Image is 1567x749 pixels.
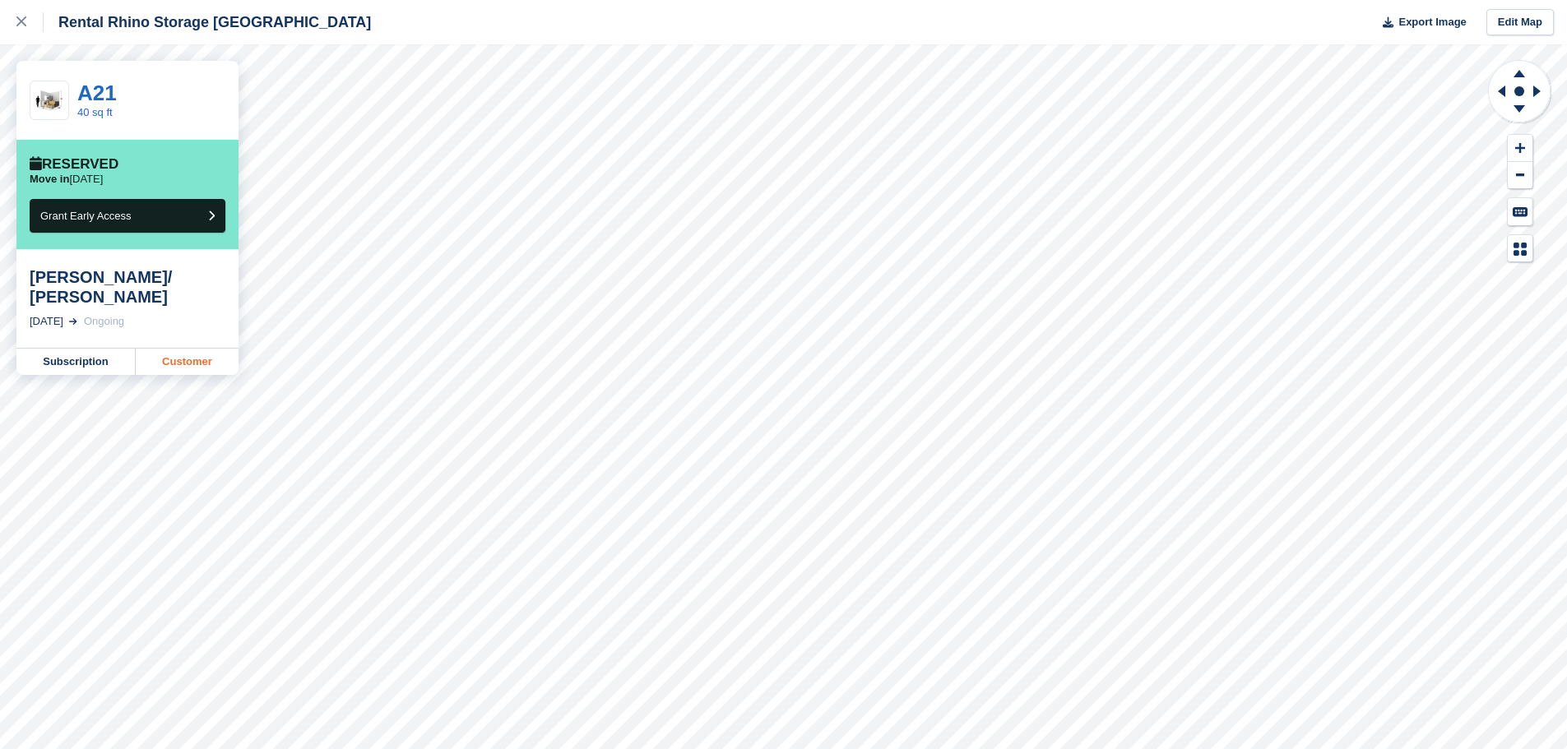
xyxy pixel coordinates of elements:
[77,81,117,105] a: A21
[30,173,69,185] span: Move in
[16,349,136,375] a: Subscription
[30,267,225,307] div: [PERSON_NAME]/ [PERSON_NAME]
[1508,135,1532,162] button: Zoom In
[1486,9,1554,36] a: Edit Map
[30,86,68,115] img: 50.jpg
[30,313,63,330] div: [DATE]
[1398,14,1466,30] span: Export Image
[44,12,371,32] div: Rental Rhino Storage [GEOGRAPHIC_DATA]
[1373,9,1467,36] button: Export Image
[30,156,118,173] div: Reserved
[1508,198,1532,225] button: Keyboard Shortcuts
[40,210,132,222] span: Grant Early Access
[77,106,113,118] a: 40 sq ft
[1508,235,1532,262] button: Map Legend
[1508,162,1532,189] button: Zoom Out
[30,173,103,186] p: [DATE]
[84,313,124,330] div: Ongoing
[30,199,225,233] button: Grant Early Access
[136,349,239,375] a: Customer
[69,318,77,325] img: arrow-right-light-icn-cde0832a797a2874e46488d9cf13f60e5c3a73dbe684e267c42b8395dfbc2abf.svg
